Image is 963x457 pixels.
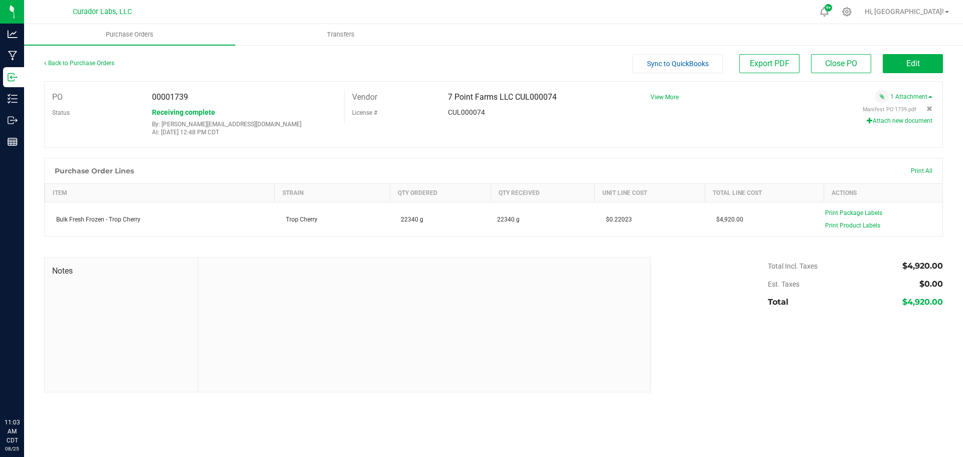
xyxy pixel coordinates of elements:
span: Notes [52,265,190,277]
th: Item [45,184,275,202]
button: Close PO [811,54,871,73]
span: Receiving complete [152,108,215,116]
span: 7 Point Farms LLC CUL000074 [448,92,557,102]
label: Status [52,105,70,120]
span: Edit [906,59,920,68]
span: Purchase Orders [92,30,167,39]
span: $4,920.00 [711,216,743,223]
a: Back to Purchase Orders [44,60,114,67]
span: Export PDF [750,59,789,68]
span: 22340 g [497,215,520,224]
p: 08/25 [5,445,20,452]
th: Strain [275,184,390,202]
span: Total Incl. Taxes [768,262,818,270]
label: License # [352,105,377,120]
div: Bulk Fresh Frozen - Trop Cherry [51,215,269,224]
th: Total Line Cost [705,184,824,202]
th: Unit Line Cost [595,184,705,202]
span: Print Product Labels [825,222,880,229]
span: $0.22023 [601,216,632,223]
span: Print All [911,167,932,174]
span: View file [863,106,916,113]
th: Qty Received [491,184,595,202]
p: 11:03 AM CDT [5,418,20,445]
div: Manage settings [841,7,853,17]
inline-svg: Manufacturing [8,51,18,61]
a: Purchase Orders [24,24,235,45]
p: By: [PERSON_NAME][EMAIL_ADDRESS][DOMAIN_NAME] [152,121,337,128]
inline-svg: Reports [8,137,18,147]
span: Attach a document [875,90,889,103]
span: $4,920.00 [902,297,943,307]
span: 00001739 [152,92,188,102]
span: CUL000074 [448,108,485,116]
span: Est. Taxes [768,280,799,288]
span: Trop Cherry [281,216,317,223]
span: Print Package Labels [825,209,882,216]
a: 1 Attachment [890,93,932,100]
iframe: Resource center [10,377,40,407]
span: Hi, [GEOGRAPHIC_DATA]! [865,8,944,16]
th: Actions [824,184,942,202]
inline-svg: Inventory [8,94,18,104]
inline-svg: Outbound [8,115,18,125]
span: Close PO [825,59,857,68]
th: Qty Ordered [390,184,491,202]
iframe: Resource center unread badge [30,375,42,387]
span: $0.00 [919,279,943,289]
h1: Purchase Order Lines [55,167,134,175]
label: Vendor [352,90,377,105]
span: Total [768,297,788,307]
label: PO [52,90,63,105]
span: Remove attachment [926,106,932,113]
span: 9+ [826,6,831,10]
inline-svg: Inbound [8,72,18,82]
button: Export PDF [739,54,799,73]
button: Attach new document [867,116,932,125]
span: 22340 g [396,216,423,223]
span: Sync to QuickBooks [647,60,709,68]
a: View More [651,94,679,101]
p: At: [DATE] 12:48 PM CDT [152,129,337,136]
span: $4,920.00 [902,261,943,271]
a: Transfers [235,24,446,45]
span: Transfers [313,30,368,39]
inline-svg: Analytics [8,29,18,39]
span: Curador Labs, LLC [73,8,132,16]
button: Edit [883,54,943,73]
button: Sync to QuickBooks [632,54,723,73]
